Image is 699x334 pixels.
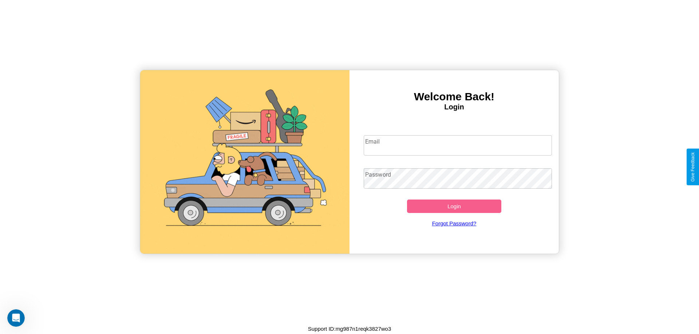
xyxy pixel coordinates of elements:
[407,200,501,213] button: Login
[349,90,559,103] h3: Welcome Back!
[7,309,25,327] iframe: Intercom live chat
[140,70,349,254] img: gif
[349,103,559,111] h4: Login
[308,324,391,334] p: Support ID: mg987n1reqk3827wo3
[360,213,549,234] a: Forgot Password?
[690,152,695,182] div: Give Feedback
